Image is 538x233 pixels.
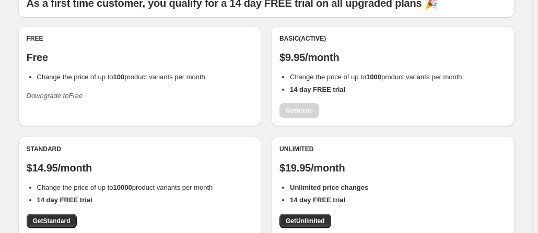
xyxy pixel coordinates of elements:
p: Free [27,51,253,64]
button: Downgrade toFree [20,88,89,104]
p: $9.95/month [279,51,506,64]
b: 14 day FREE trial [290,196,345,204]
div: Standard [27,145,253,153]
span: Get Standard [33,217,71,225]
p: $14.95/month [27,162,253,174]
b: 14 day FREE trial [37,196,92,204]
div: Unlimited [279,145,506,153]
span: Change the price of up to product variants per month [37,73,205,81]
b: 10000 [113,183,132,191]
span: Change the price of up to product variants per month [37,183,213,191]
b: 14 day FREE trial [290,85,345,93]
div: Basic (Active) [279,34,506,43]
a: GetUnlimited [279,214,331,228]
div: Free [27,34,253,43]
i: Downgrade to Free [27,92,83,100]
p: $19.95/month [279,162,506,174]
b: 1000 [366,73,381,81]
b: 100 [113,73,125,81]
a: GetStandard [27,214,77,228]
span: Change the price of up to product variants per month [290,73,462,81]
b: Unlimited price changes [290,183,368,191]
span: Get Unlimited [286,217,325,225]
